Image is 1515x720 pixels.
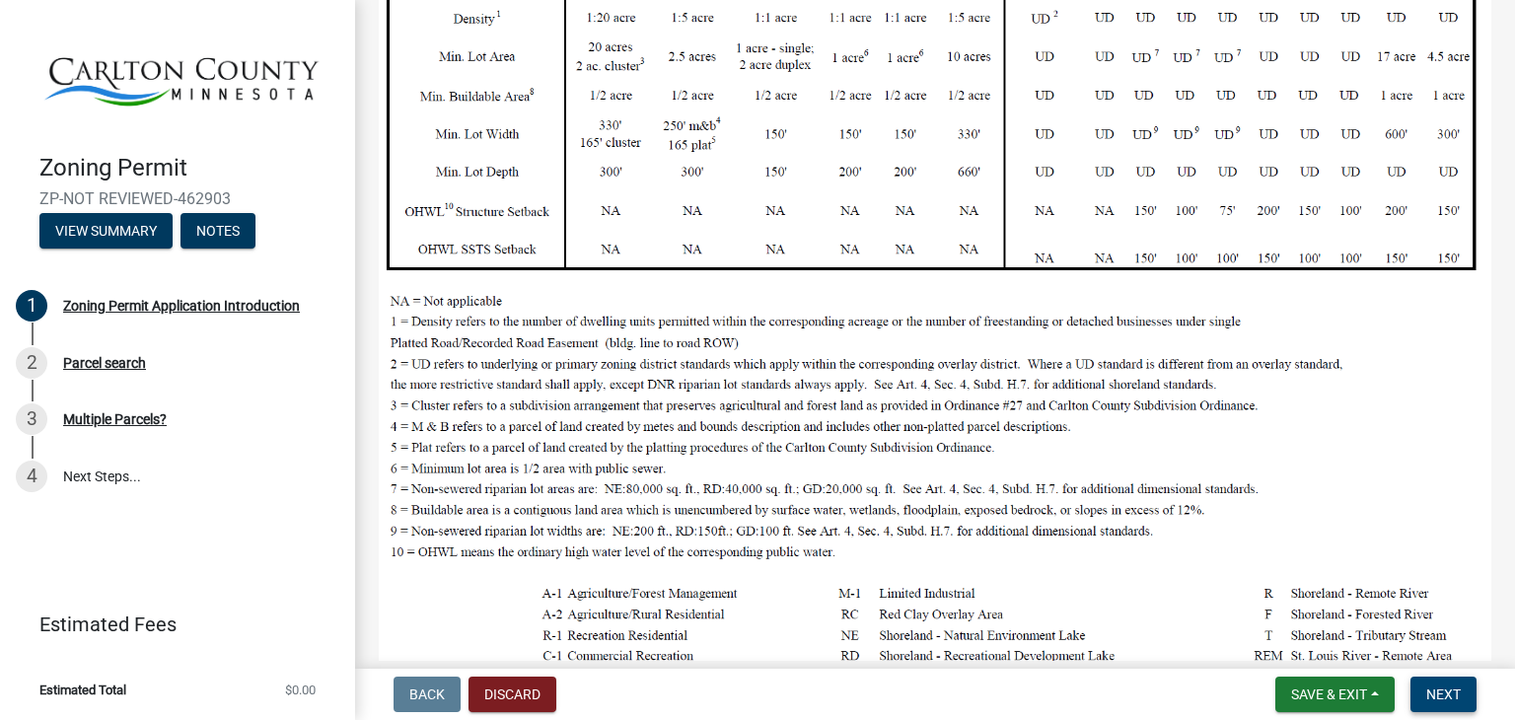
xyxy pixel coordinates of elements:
[39,21,324,133] img: Carlton County, Minnesota
[39,225,173,241] wm-modal-confirm: Summary
[39,154,339,182] h4: Zoning Permit
[16,461,47,492] div: 4
[394,677,461,712] button: Back
[1426,686,1461,702] span: Next
[39,213,173,249] button: View Summary
[180,225,255,241] wm-modal-confirm: Notes
[39,684,126,696] span: Estimated Total
[63,412,167,426] div: Multiple Parcels?
[16,347,47,379] div: 2
[63,299,300,313] div: Zoning Permit Application Introduction
[16,403,47,435] div: 3
[16,290,47,322] div: 1
[63,356,146,370] div: Parcel search
[469,677,556,712] button: Discard
[1275,677,1395,712] button: Save & Exit
[1291,686,1367,702] span: Save & Exit
[409,686,445,702] span: Back
[1410,677,1477,712] button: Next
[39,189,316,208] span: ZP-NOT REVIEWED-462903
[16,605,324,644] a: Estimated Fees
[180,213,255,249] button: Notes
[285,684,316,696] span: $0.00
